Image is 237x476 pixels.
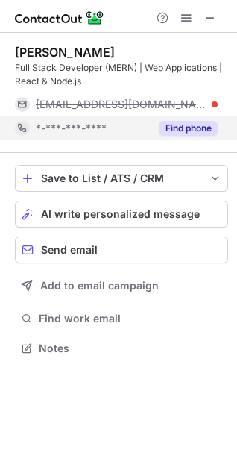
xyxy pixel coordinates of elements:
button: Add to email campaign [15,272,228,299]
button: Send email [15,237,228,263]
img: ContactOut v5.3.10 [15,9,104,27]
span: Add to email campaign [40,280,159,292]
button: AI write personalized message [15,201,228,228]
button: Reveal Button [159,121,218,136]
span: [EMAIL_ADDRESS][DOMAIN_NAME] [36,98,206,111]
span: Send email [41,244,98,256]
span: AI write personalized message [41,208,200,220]
div: Full Stack Developer (MERN) | Web Applications | React & Node.js [15,61,228,88]
span: Find work email [39,312,222,325]
div: Save to List / ATS / CRM [41,172,202,184]
button: Notes [15,338,228,359]
button: save-profile-one-click [15,165,228,192]
span: Notes [39,342,222,355]
div: [PERSON_NAME] [15,45,115,60]
button: Find work email [15,308,228,329]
